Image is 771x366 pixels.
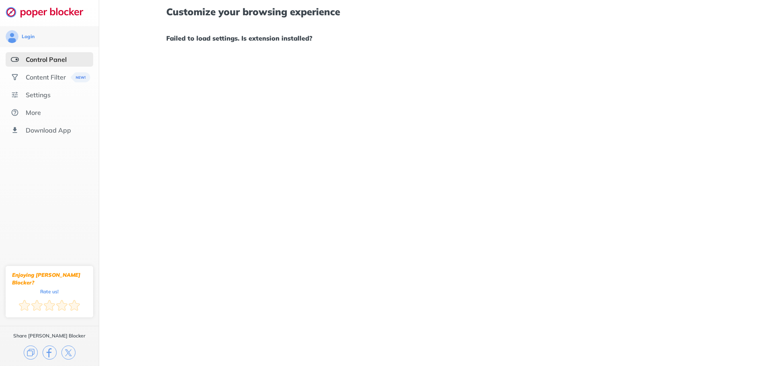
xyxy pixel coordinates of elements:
[26,55,67,63] div: Control Panel
[6,6,92,18] img: logo-webpage.svg
[11,73,19,81] img: social.svg
[6,30,18,43] img: avatar.svg
[11,55,19,63] img: features-selected.svg
[22,33,35,40] div: Login
[26,73,66,81] div: Content Filter
[26,91,51,99] div: Settings
[166,33,704,43] h1: Failed to load settings. Is extension installed?
[26,108,41,117] div: More
[11,108,19,117] img: about.svg
[71,72,90,82] img: menuBanner.svg
[43,346,57,360] img: facebook.svg
[166,6,704,17] h1: Customize your browsing experience
[26,126,71,134] div: Download App
[24,346,38,360] img: copy.svg
[12,271,87,286] div: Enjoying [PERSON_NAME] Blocker?
[40,290,59,293] div: Rate us!
[11,91,19,99] img: settings.svg
[13,333,86,339] div: Share [PERSON_NAME] Blocker
[61,346,75,360] img: x.svg
[11,126,19,134] img: download-app.svg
